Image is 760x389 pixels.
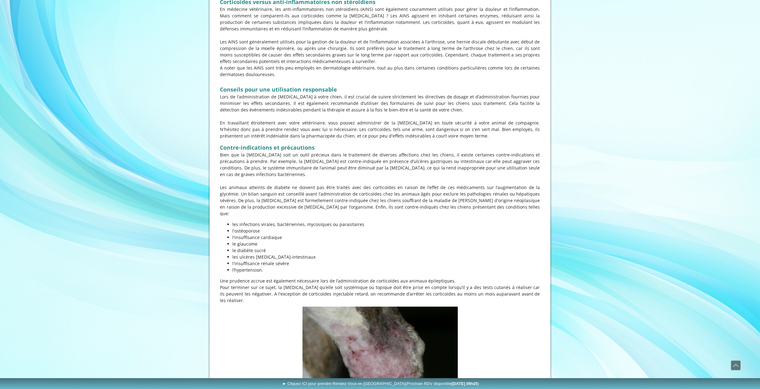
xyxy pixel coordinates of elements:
[220,278,540,284] p: Une prudence accrue est également nécessaire lors de l’administration de corticoïdes aux animaux ...
[406,381,479,386] span: (Prochain RDV disponible )
[220,144,315,151] span: Contre-indications et précautions
[233,247,540,254] p: le diabète sucré
[233,254,540,260] p: les ulcères [MEDICAL_DATA]-intestinaux
[220,6,540,32] p: En médecine vétérinaire, les anti-inflammatoires non stéroïdiens (AINS) sont également couramment...
[731,361,740,370] span: Défiler vers le haut
[220,65,540,78] p: A noter que les AINS sont très peu employés en dermatologie vétérinaire, tout au plus dans certai...
[220,93,540,113] p: Lors de l’administration de [MEDICAL_DATA] à votre chien, il est crucial de suivre strictement le...
[220,184,540,217] p: Les animaux atteints de diabète ne doivent pas être traités avec des corticoïdes en raison de l’e...
[233,228,540,234] p: l'ostéoporose
[220,284,540,304] p: Pour terminer sur ce sujet, la [MEDICAL_DATA] qu’elle soit systémique ou topique doit être prise ...
[233,267,540,273] p: l’hypertension.
[220,86,337,93] span: Conseils pour une utilisation responsable
[731,360,741,370] a: Défiler vers le haut
[233,260,540,267] p: l'insuffisance rénale sévère
[452,381,478,386] b: [DATE] 09h20
[233,221,540,228] p: les infections virales, bactériennes, mycosiques ou parasitaires
[233,241,540,247] p: le glaucome
[220,152,540,178] p: Bien que la [MEDICAL_DATA] soit un outil précieux dans le traitement de diverses affections chez ...
[220,120,540,139] p: En travaillant étroitement avec votre vétérinaire, vous pouvez administrer de la [MEDICAL_DATA] e...
[233,234,540,241] li: l'insuffisance cardiaque
[282,381,479,386] span: ► Cliquez ICI pour prendre Rendez-Vous en [GEOGRAPHIC_DATA]
[220,38,540,65] p: Les AINS sont généralement utilisés pour la gestion de la douleur et de l’inflammation associées ...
